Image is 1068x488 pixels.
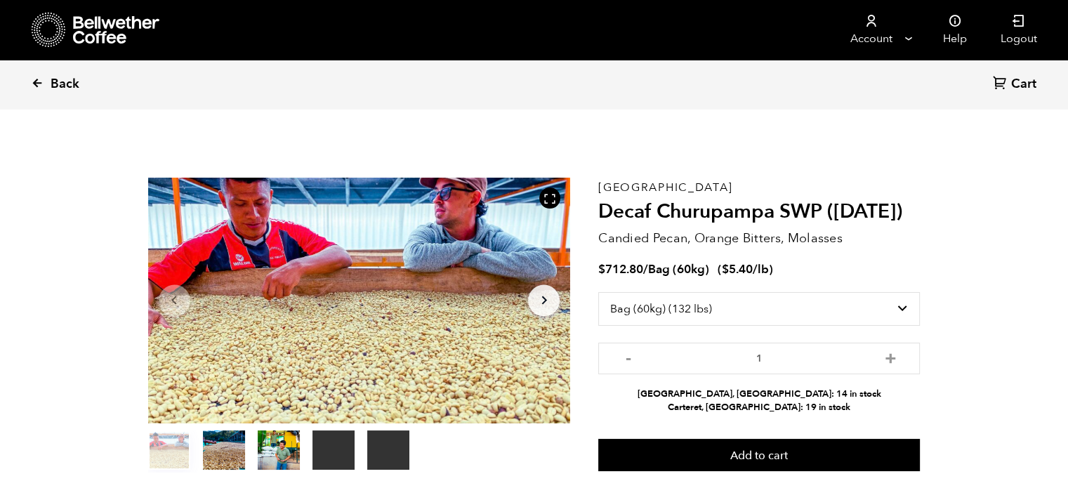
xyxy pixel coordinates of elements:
span: /lb [753,261,769,277]
button: + [881,350,899,364]
button: - [619,350,637,364]
a: Cart [993,75,1040,94]
span: Back [51,76,79,93]
video: Your browser does not support the video tag. [367,430,409,470]
video: Your browser does not support the video tag. [312,430,355,470]
li: [GEOGRAPHIC_DATA], [GEOGRAPHIC_DATA]: 14 in stock [598,388,920,401]
bdi: 712.80 [598,261,643,277]
h2: Decaf Churupampa SWP ([DATE]) [598,200,920,224]
span: $ [598,261,605,277]
li: Carteret, [GEOGRAPHIC_DATA]: 19 in stock [598,401,920,414]
p: Candied Pecan, Orange Bitters, Molasses [598,229,920,248]
button: Add to cart [598,439,920,471]
span: Cart [1011,76,1036,93]
span: ( ) [718,261,773,277]
span: / [643,261,648,277]
span: $ [722,261,729,277]
bdi: 5.40 [722,261,753,277]
span: Bag (60kg) [648,261,709,277]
